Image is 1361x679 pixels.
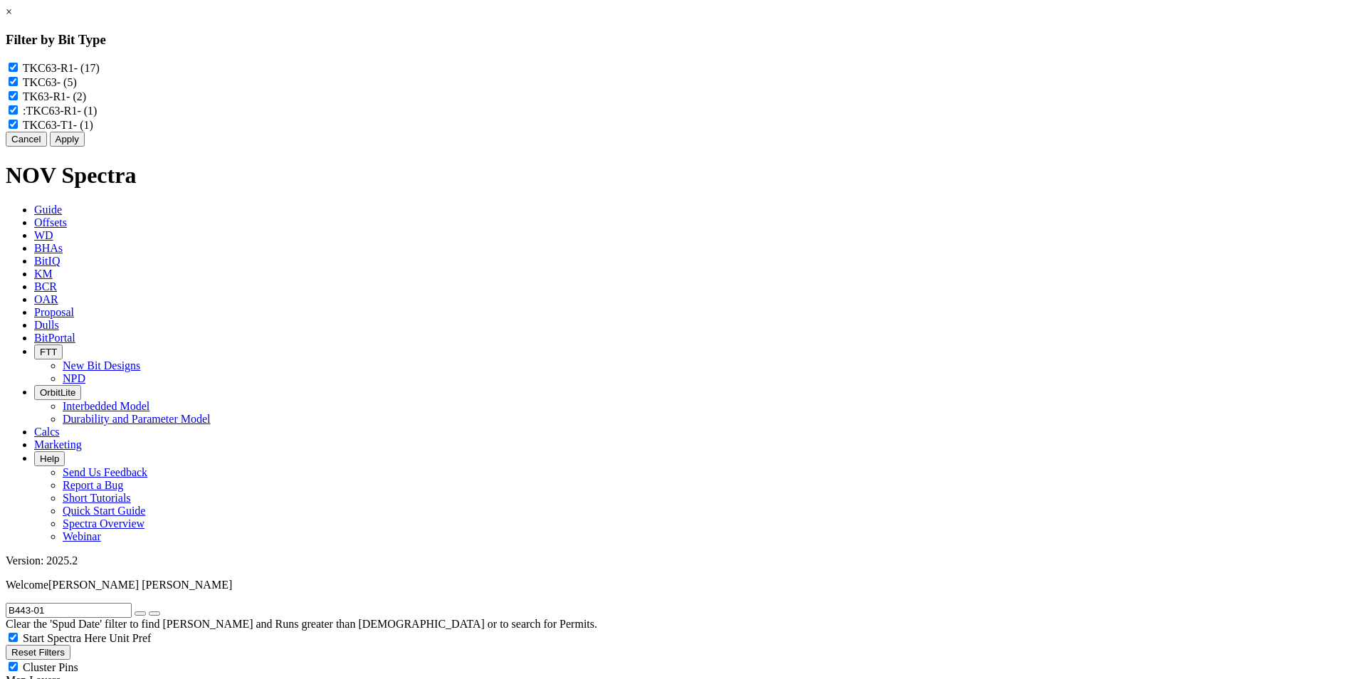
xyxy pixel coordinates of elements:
span: - (17) [74,62,100,74]
a: New Bit Designs [63,359,140,372]
span: Unit Pref [109,632,151,644]
h1: NOV Spectra [6,162,1355,189]
span: Cluster Pins [23,661,78,673]
span: Help [40,453,59,464]
a: Interbedded Model [63,400,149,412]
input: Search [6,603,132,618]
span: [PERSON_NAME] [PERSON_NAME] [48,579,232,591]
button: Apply [50,132,85,147]
label: :TKC63-R1 [23,105,97,117]
span: BCR [34,280,57,293]
span: OAR [34,293,58,305]
label: TK63-R1 [23,90,86,102]
span: Proposal [34,306,74,318]
span: - (2) [66,90,86,102]
a: Spectra Overview [63,517,144,530]
span: BitIQ [34,255,60,267]
span: Marketing [34,438,82,451]
span: BitPortal [34,332,75,344]
a: Send Us Feedback [63,466,147,478]
span: Start Spectra Here [23,632,106,644]
span: - (1) [73,119,93,131]
span: - (5) [57,76,77,88]
a: NPD [63,372,85,384]
span: KM [34,268,53,280]
label: TKC63-T1 [23,119,93,131]
span: FTT [40,347,57,357]
label: TKC63-R1 [23,62,100,74]
h3: Filter by Bit Type [6,32,1355,48]
span: Guide [34,204,62,216]
a: Report a Bug [63,479,123,491]
span: Calcs [34,426,60,438]
span: Clear the 'Spud Date' filter to find [PERSON_NAME] and Runs greater than [DEMOGRAPHIC_DATA] or to... [6,618,597,630]
a: Short Tutorials [63,492,131,504]
button: Cancel [6,132,47,147]
span: Dulls [34,319,59,331]
button: Reset Filters [6,645,70,660]
a: × [6,6,12,18]
span: Offsets [34,216,67,228]
a: Webinar [63,530,101,542]
a: Quick Start Guide [63,505,145,517]
div: Version: 2025.2 [6,554,1355,567]
span: OrbitLite [40,387,75,398]
label: TKC63 [23,76,77,88]
span: BHAs [34,242,63,254]
p: Welcome [6,579,1355,591]
span: - (1) [77,105,97,117]
a: Durability and Parameter Model [63,413,211,425]
span: WD [34,229,53,241]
